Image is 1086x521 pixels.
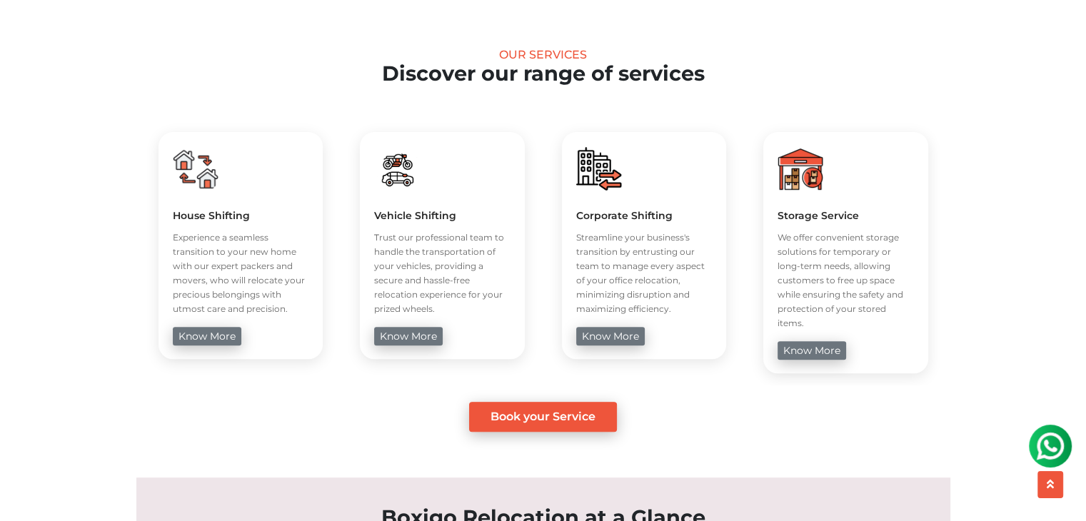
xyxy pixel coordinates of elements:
p: Trust our professional team to handle the transportation of your vehicles, providing a secure and... [374,231,511,316]
h5: House Shifting [173,209,309,222]
p: Experience a seamless transition to your new home with our expert packers and movers, who will re... [173,231,309,316]
p: Streamline your business's transition by entrusting our team to manage every aspect of your offic... [576,231,713,316]
p: We offer convenient storage solutions for temporary or long-term needs, allowing customers to fre... [778,231,914,330]
img: boxigo_packers_and_movers_huge_savings [576,146,622,192]
a: Book your Service [469,402,617,432]
h5: Corporate Shifting [576,209,713,222]
a: know more [173,327,241,345]
div: Our Services [44,48,1042,61]
img: boxigo_packers_and_movers_huge_savings [374,146,420,192]
h5: Vehicle Shifting [374,209,511,222]
h5: Storage Service [778,209,914,222]
a: know more [576,327,645,345]
img: boxigo_packers_and_movers_huge_savings [173,146,218,192]
h2: Discover our range of services [44,61,1042,86]
a: know more [374,327,443,345]
button: scroll up [1037,471,1063,498]
img: whatsapp-icon.svg [14,14,43,43]
img: boxigo_packers_and_movers_huge_savings [778,146,823,192]
a: know more [778,341,846,360]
